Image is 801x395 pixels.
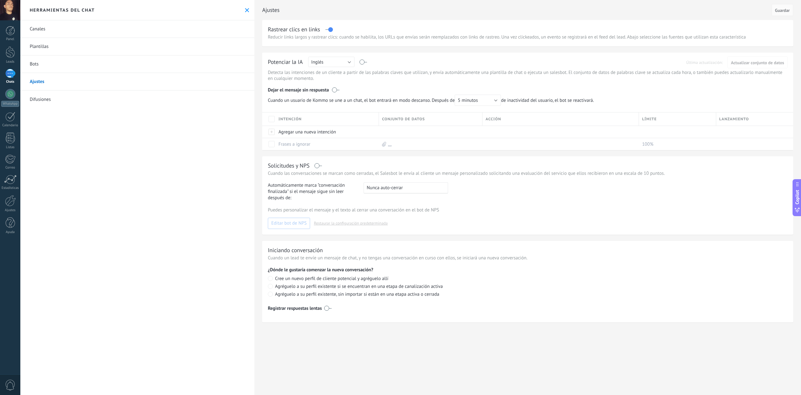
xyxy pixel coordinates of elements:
label: Agréguelo a su perfil existente si se encuentran en una etapa de canalización activa [268,284,788,290]
div: Ajustes [379,126,479,138]
span: Automáticamente marca "conversación finalizada" si el mensaje sigue sin leer después de: [268,182,358,201]
div: Iniciando conversación [268,247,323,254]
button: Guardar [772,4,793,16]
span: Agréguelo a su perfil existente, sin importar si están en una etapa activa o cerrada [275,291,439,297]
span: Cree un nuevo perfil de cliente potencial y agréguelo allí [275,276,388,282]
div: Potenciar la IA [268,58,303,66]
h2: Ajustes [262,4,769,16]
div: Ajustes [1,208,19,212]
div: Ayuda [1,230,19,234]
label: Cree un nuevo perfil de cliente potencial y agréguelo allí [268,276,788,282]
p: Cuando un lead te envíe un mensaje de chat, y no tengas una conversación en curso con ellos, se i... [268,255,788,261]
div: Dejar el mensaje sin respuesta [268,83,788,95]
span: Acción [486,116,501,122]
a: Canales [20,20,254,38]
span: Agréguelo a su perfil existente si se encuentran en una etapa de canalización activa [275,283,443,289]
a: Frases a ignorar [278,141,310,147]
a: Ajustes [20,73,254,91]
div: Chats [1,80,19,84]
p: ¿Dónde le gustaría comenzar la nueva conversación? [268,267,788,273]
span: Cuando un usuario de Kommo se une a un chat, el bot entrará en modo descanso. Después de [268,95,501,106]
div: Ajustes [639,126,713,138]
span: 100% [642,141,653,147]
p: Puedes personalizar el mensaje y el texto al cerrar una conversación en el bot de NPS [268,207,788,213]
span: Guardar [775,8,790,13]
label: Agréguelo a su perfil existente, sin importar si están en una etapa activa o cerrada [268,292,788,298]
a: ... [388,141,392,147]
div: Agregar una nueva intención [275,126,376,138]
a: Plantillas [20,38,254,55]
span: Límite [642,116,657,122]
p: Cuando las conversaciones se marcan como cerradas, el Salesbot le envía al cliente un mensaje per... [268,170,788,176]
span: Intención [278,116,302,122]
span: Nunca auto-cerrar [367,185,403,191]
span: Inglés [311,59,324,65]
span: Copilot [794,190,800,204]
div: Rastrear clics en links [268,26,320,33]
span: Lanzamiento [719,116,749,122]
div: Calendario [1,123,19,127]
button: 5 minutos [455,95,501,106]
div: Estadísticas [1,186,19,190]
span: 5 minutos [458,97,478,103]
div: Solicitudes y NPS [268,162,309,169]
div: Leads [1,60,19,64]
div: WhatsApp [1,101,19,107]
a: Bots [20,55,254,73]
div: Correo [1,166,19,170]
div: Listas [1,145,19,149]
div: Panel [1,37,19,41]
div: Ajustes [482,126,636,138]
span: Conjunto de datos [382,116,425,122]
button: Inglés [308,57,355,67]
p: Detecta las intenciones de un cliente a partir de las palabras claves que utilizan, y envía autom... [268,70,788,81]
div: Ajustes [716,126,787,138]
div: 100% [639,138,713,150]
a: Difusiones [20,91,254,108]
p: Reducir links largos y rastrear clics: cuando se habilita, los URLs que envías serán reemplazados... [268,34,788,40]
div: Registrar respuestas lentas [268,305,322,311]
span: de inactividad del usuario, el bot se reactivará. [268,95,597,106]
h2: Herramientas del chat [30,7,95,13]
